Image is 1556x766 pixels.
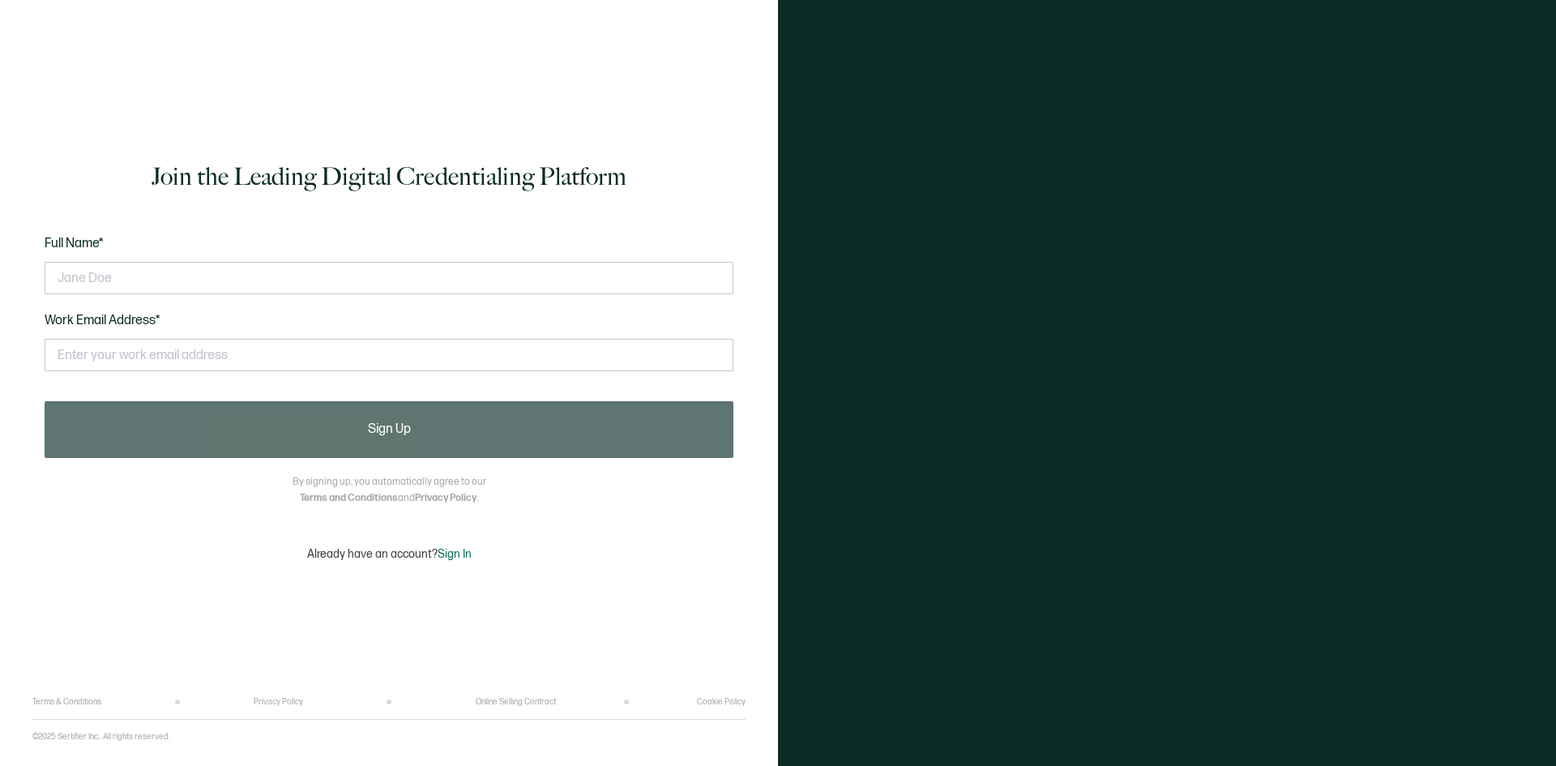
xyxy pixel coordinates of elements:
[697,697,746,707] a: Cookie Policy
[307,547,472,561] p: Already have an account?
[45,236,104,251] span: Full Name*
[293,474,486,507] p: By signing up, you automatically agree to our and .
[45,339,733,371] input: Enter your work email address
[368,423,411,436] span: Sign Up
[152,160,626,193] h1: Join the Leading Digital Credentialing Platform
[254,697,303,707] a: Privacy Policy
[300,492,398,504] a: Terms and Conditions
[476,697,556,707] a: Online Selling Contract
[45,262,733,294] input: Jane Doe
[32,697,101,707] a: Terms & Conditions
[415,492,477,504] a: Privacy Policy
[45,401,733,458] button: Sign Up
[32,732,170,742] p: ©2025 Sertifier Inc.. All rights reserved.
[45,313,160,328] span: Work Email Address*
[438,547,472,561] span: Sign In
